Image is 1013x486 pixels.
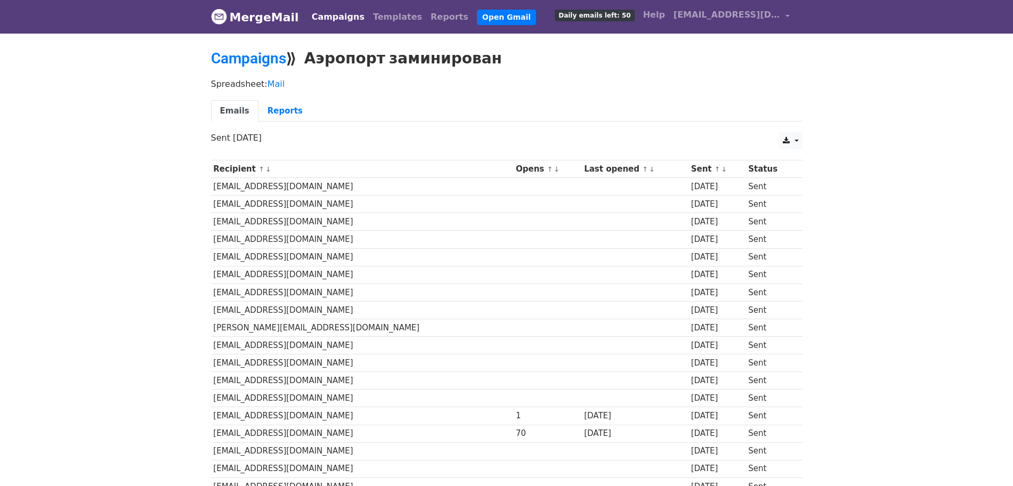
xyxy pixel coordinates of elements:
a: ↓ [649,165,655,173]
td: Sent [745,390,795,407]
a: Emails [211,100,258,122]
a: Campaigns [211,50,286,67]
iframe: Chat Widget [960,435,1013,486]
td: Sent [745,337,795,354]
a: ↑ [715,165,720,173]
div: [DATE] [691,375,743,387]
td: Sent [745,425,795,442]
td: [EMAIL_ADDRESS][DOMAIN_NAME] [211,301,514,319]
th: Last opened [581,160,688,178]
th: Opens [513,160,581,178]
div: [DATE] [691,251,743,263]
td: [EMAIL_ADDRESS][DOMAIN_NAME] [211,390,514,407]
div: [DATE] [691,233,743,246]
td: Sent [745,354,795,372]
td: Sent [745,213,795,231]
a: Reports [426,6,473,28]
td: Sent [745,372,795,390]
a: MergeMail [211,6,299,28]
h2: ⟫ Аэропорт заминирован [211,50,803,68]
td: Sent [745,407,795,425]
div: [DATE] [691,445,743,457]
a: Daily emails left: 50 [550,4,638,26]
a: Templates [369,6,426,28]
div: [DATE] [691,463,743,475]
td: Sent [745,301,795,319]
td: [EMAIL_ADDRESS][DOMAIN_NAME] [211,372,514,390]
a: ↓ [265,165,271,173]
a: ↑ [258,165,264,173]
a: ↓ [722,165,727,173]
div: [DATE] [584,427,686,440]
span: [EMAIL_ADDRESS][DOMAIN_NAME] [674,9,780,21]
td: Sent [745,460,795,477]
a: ↓ [554,165,560,173]
div: [DATE] [691,269,743,281]
td: [EMAIL_ADDRESS][DOMAIN_NAME] [211,407,514,425]
td: [EMAIL_ADDRESS][DOMAIN_NAME] [211,248,514,266]
div: [DATE] [691,198,743,210]
div: [DATE] [691,357,743,369]
p: Sent [DATE] [211,132,803,143]
div: [DATE] [691,322,743,334]
td: Sent [745,266,795,283]
div: [DATE] [691,304,743,317]
a: Open Gmail [477,10,536,25]
div: [DATE] [691,410,743,422]
img: MergeMail logo [211,9,227,25]
td: Sent [745,196,795,213]
a: ↑ [547,165,553,173]
div: [DATE] [584,410,686,422]
td: [EMAIL_ADDRESS][DOMAIN_NAME] [211,442,514,460]
td: Sent [745,231,795,248]
div: [DATE] [691,216,743,228]
a: Campaigns [307,6,369,28]
td: [EMAIL_ADDRESS][DOMAIN_NAME] [211,213,514,231]
td: [EMAIL_ADDRESS][DOMAIN_NAME] [211,460,514,477]
td: [EMAIL_ADDRESS][DOMAIN_NAME] [211,283,514,301]
a: [EMAIL_ADDRESS][DOMAIN_NAME] [669,4,794,29]
td: [EMAIL_ADDRESS][DOMAIN_NAME] [211,354,514,372]
a: Reports [258,100,312,122]
th: Sent [688,160,746,178]
td: Sent [745,283,795,301]
td: Sent [745,178,795,196]
td: [EMAIL_ADDRESS][DOMAIN_NAME] [211,196,514,213]
th: Status [745,160,795,178]
td: [PERSON_NAME][EMAIL_ADDRESS][DOMAIN_NAME] [211,319,514,336]
div: 70 [516,427,579,440]
td: [EMAIL_ADDRESS][DOMAIN_NAME] [211,337,514,354]
td: [EMAIL_ADDRESS][DOMAIN_NAME] [211,231,514,248]
p: Spreadsheet: [211,78,803,90]
div: 1 [516,410,579,422]
div: [DATE] [691,392,743,404]
div: [DATE] [691,427,743,440]
td: [EMAIL_ADDRESS][DOMAIN_NAME] [211,178,514,196]
td: Sent [745,248,795,266]
div: [DATE] [691,287,743,299]
div: [DATE] [691,339,743,352]
th: Recipient [211,160,514,178]
a: Help [639,4,669,26]
td: [EMAIL_ADDRESS][DOMAIN_NAME] [211,425,514,442]
a: ↑ [642,165,648,173]
td: Sent [745,442,795,460]
td: Sent [745,319,795,336]
div: [DATE] [691,181,743,193]
a: Mail [268,79,285,89]
td: [EMAIL_ADDRESS][DOMAIN_NAME] [211,266,514,283]
span: Daily emails left: 50 [555,10,634,21]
